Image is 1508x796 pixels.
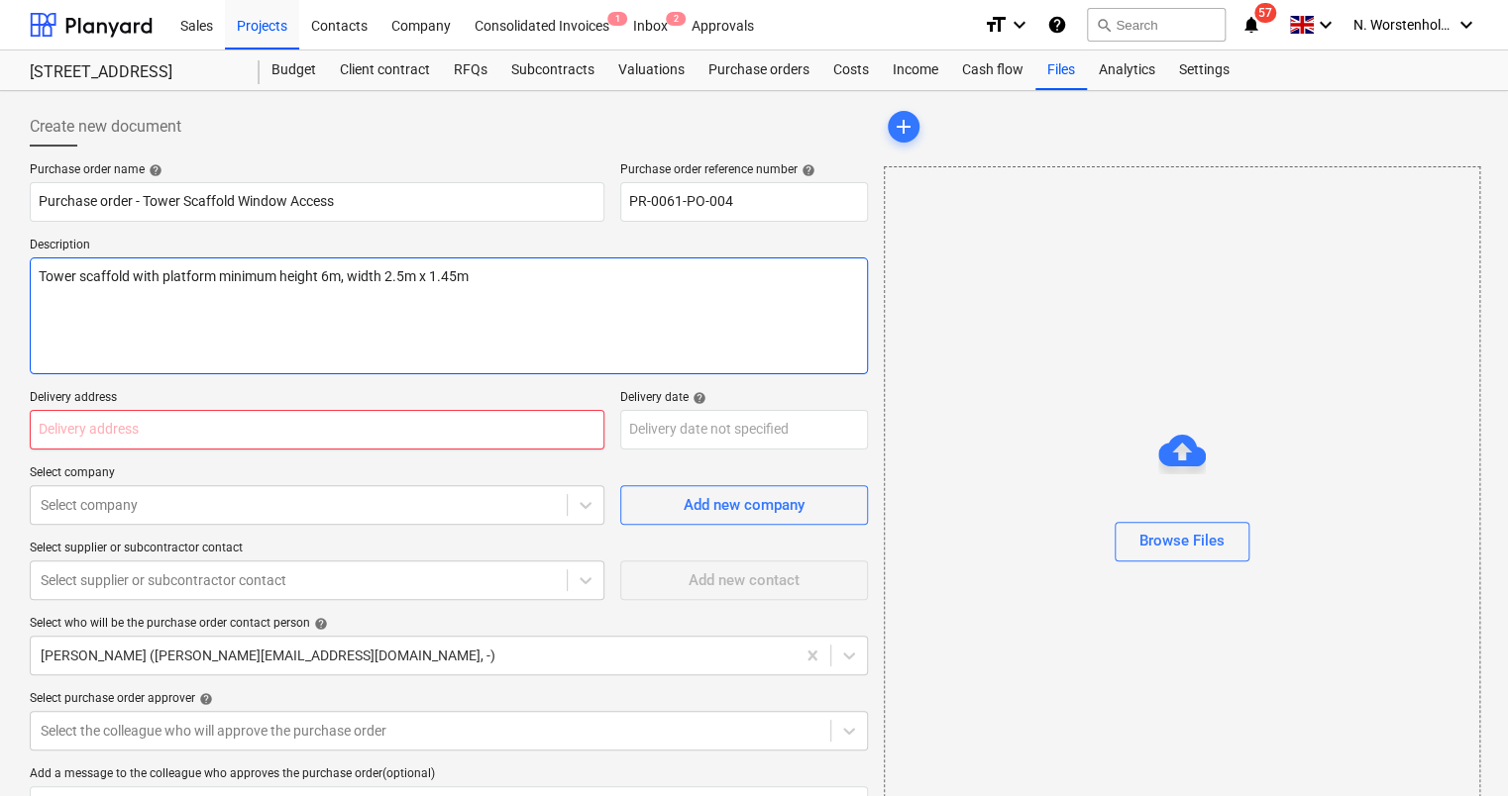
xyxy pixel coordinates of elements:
div: [STREET_ADDRESS] [30,62,236,83]
span: help [798,163,815,177]
i: Knowledge base [1047,13,1067,37]
input: Delivery date not specified [620,410,868,449]
div: Browse Files [1139,528,1225,553]
a: Budget [260,50,328,90]
span: add [892,115,916,139]
span: search [1096,17,1112,33]
a: RFQs [442,50,499,90]
span: help [689,391,706,405]
div: Purchase order reference number [620,162,868,178]
button: Add new company [620,485,868,525]
div: Delivery date [620,390,868,406]
a: Income [881,50,950,90]
span: 1 [607,12,627,26]
span: help [145,163,162,177]
span: Create new document [30,115,181,139]
a: Analytics [1087,50,1167,90]
i: keyboard_arrow_down [1454,13,1478,37]
div: Select who will be the purchase order contact person [30,616,868,632]
div: Add new company [684,492,805,518]
button: Browse Files [1115,522,1249,561]
span: N. Worstenholme [1353,17,1453,33]
span: help [310,617,328,631]
p: Description [30,238,868,257]
textarea: Tower scaffold with platform minimum height 6m, width 2.5m x 1.45m [30,257,868,374]
p: Select supplier or subcontractor contact [30,541,604,560]
iframe: Chat Widget [1409,701,1508,796]
a: Settings [1167,50,1241,90]
a: Valuations [606,50,697,90]
input: Document name [30,182,604,222]
button: Search [1087,8,1226,42]
a: Costs [821,50,881,90]
i: keyboard_arrow_down [1314,13,1338,37]
span: 57 [1254,3,1276,23]
p: Delivery address [30,390,604,410]
span: 2 [666,12,686,26]
i: notifications [1241,13,1261,37]
input: Delivery address [30,410,604,449]
div: Add a message to the colleague who approves the purchase order (optional) [30,766,868,782]
a: Cash flow [950,50,1035,90]
a: Subcontracts [499,50,606,90]
span: help [195,692,213,706]
i: format_size [984,13,1008,37]
a: Purchase orders [697,50,821,90]
div: Select purchase order approver [30,691,868,707]
a: Files [1035,50,1087,90]
p: Select company [30,465,604,485]
input: Reference number [620,182,868,222]
div: Purchase order name [30,162,604,178]
i: keyboard_arrow_down [1008,13,1031,37]
a: Client contract [328,50,442,90]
